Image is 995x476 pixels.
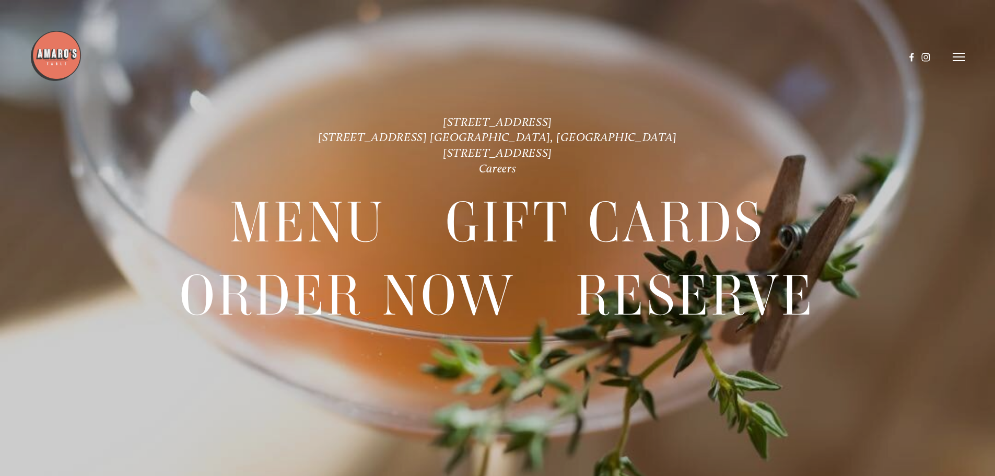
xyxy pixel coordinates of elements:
a: Reserve [576,260,815,331]
a: Order Now [180,260,516,331]
span: Menu [230,187,385,259]
a: Gift Cards [446,187,765,259]
a: [STREET_ADDRESS] [GEOGRAPHIC_DATA], [GEOGRAPHIC_DATA] [318,130,677,144]
span: Reserve [576,260,815,332]
a: Careers [479,161,517,176]
a: [STREET_ADDRESS] [443,115,552,129]
span: Gift Cards [446,187,765,259]
img: Amaro's Table [30,30,82,82]
a: [STREET_ADDRESS] [443,146,552,160]
a: Menu [230,187,385,259]
span: Order Now [180,260,516,332]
